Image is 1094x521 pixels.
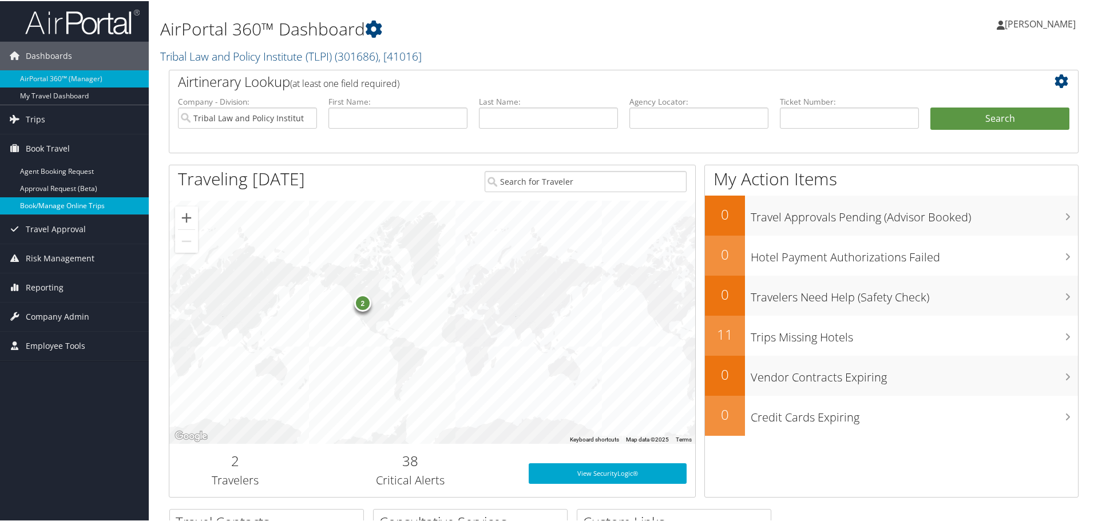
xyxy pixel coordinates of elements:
[26,41,72,69] span: Dashboards
[751,323,1078,344] h3: Trips Missing Hotels
[26,133,70,162] span: Book Travel
[705,194,1078,234] a: 0Travel Approvals Pending (Advisor Booked)
[930,106,1069,129] button: Search
[160,47,422,63] a: Tribal Law and Policy Institute (TLPI)
[705,364,745,383] h2: 0
[751,363,1078,384] h3: Vendor Contracts Expiring
[378,47,422,63] span: , [ 41016 ]
[26,331,85,359] span: Employee Tools
[705,315,1078,355] a: 11Trips Missing Hotels
[328,95,467,106] label: First Name:
[676,435,692,442] a: Terms (opens in new tab)
[175,229,198,252] button: Zoom out
[529,462,687,483] a: View SecurityLogic®
[997,6,1087,40] a: [PERSON_NAME]
[25,7,140,34] img: airportal-logo.png
[705,275,1078,315] a: 0Travelers Need Help (Safety Check)
[629,95,768,106] label: Agency Locator:
[310,471,512,487] h3: Critical Alerts
[705,234,1078,275] a: 0Hotel Payment Authorizations Failed
[705,395,1078,435] a: 0Credit Cards Expiring
[172,428,210,443] a: Open this area in Google Maps (opens a new window)
[485,170,687,191] input: Search for Traveler
[780,95,919,106] label: Ticket Number:
[705,404,745,423] h2: 0
[705,355,1078,395] a: 0Vendor Contracts Expiring
[626,435,669,442] span: Map data ©2025
[26,301,89,330] span: Company Admin
[705,244,745,263] h2: 0
[310,450,512,470] h2: 38
[175,205,198,228] button: Zoom in
[26,104,45,133] span: Trips
[178,71,994,90] h2: Airtinerary Lookup
[751,403,1078,424] h3: Credit Cards Expiring
[26,214,86,242] span: Travel Approval
[570,435,619,443] button: Keyboard shortcuts
[705,166,1078,190] h1: My Action Items
[335,47,378,63] span: ( 301686 )
[705,204,745,223] h2: 0
[172,428,210,443] img: Google
[178,450,292,470] h2: 2
[178,166,305,190] h1: Traveling [DATE]
[160,16,778,40] h1: AirPortal 360™ Dashboard
[26,272,64,301] span: Reporting
[290,76,399,89] span: (at least one field required)
[354,293,371,311] div: 2
[26,243,94,272] span: Risk Management
[1005,17,1076,29] span: [PERSON_NAME]
[705,284,745,303] h2: 0
[751,202,1078,224] h3: Travel Approvals Pending (Advisor Booked)
[751,283,1078,304] h3: Travelers Need Help (Safety Check)
[178,471,292,487] h3: Travelers
[178,95,317,106] label: Company - Division:
[705,324,745,343] h2: 11
[751,242,1078,264] h3: Hotel Payment Authorizations Failed
[479,95,618,106] label: Last Name:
